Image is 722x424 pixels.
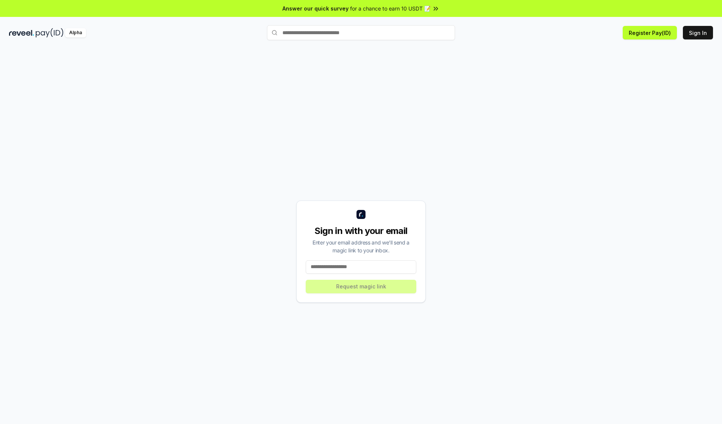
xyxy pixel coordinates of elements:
span: Answer our quick survey [282,5,349,12]
img: reveel_dark [9,28,34,38]
span: for a chance to earn 10 USDT 📝 [350,5,431,12]
button: Register Pay(ID) [623,26,677,39]
div: Enter your email address and we’ll send a magic link to your inbox. [306,238,416,254]
img: logo_small [356,210,366,219]
div: Sign in with your email [306,225,416,237]
img: pay_id [36,28,64,38]
div: Alpha [65,28,86,38]
button: Sign In [683,26,713,39]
